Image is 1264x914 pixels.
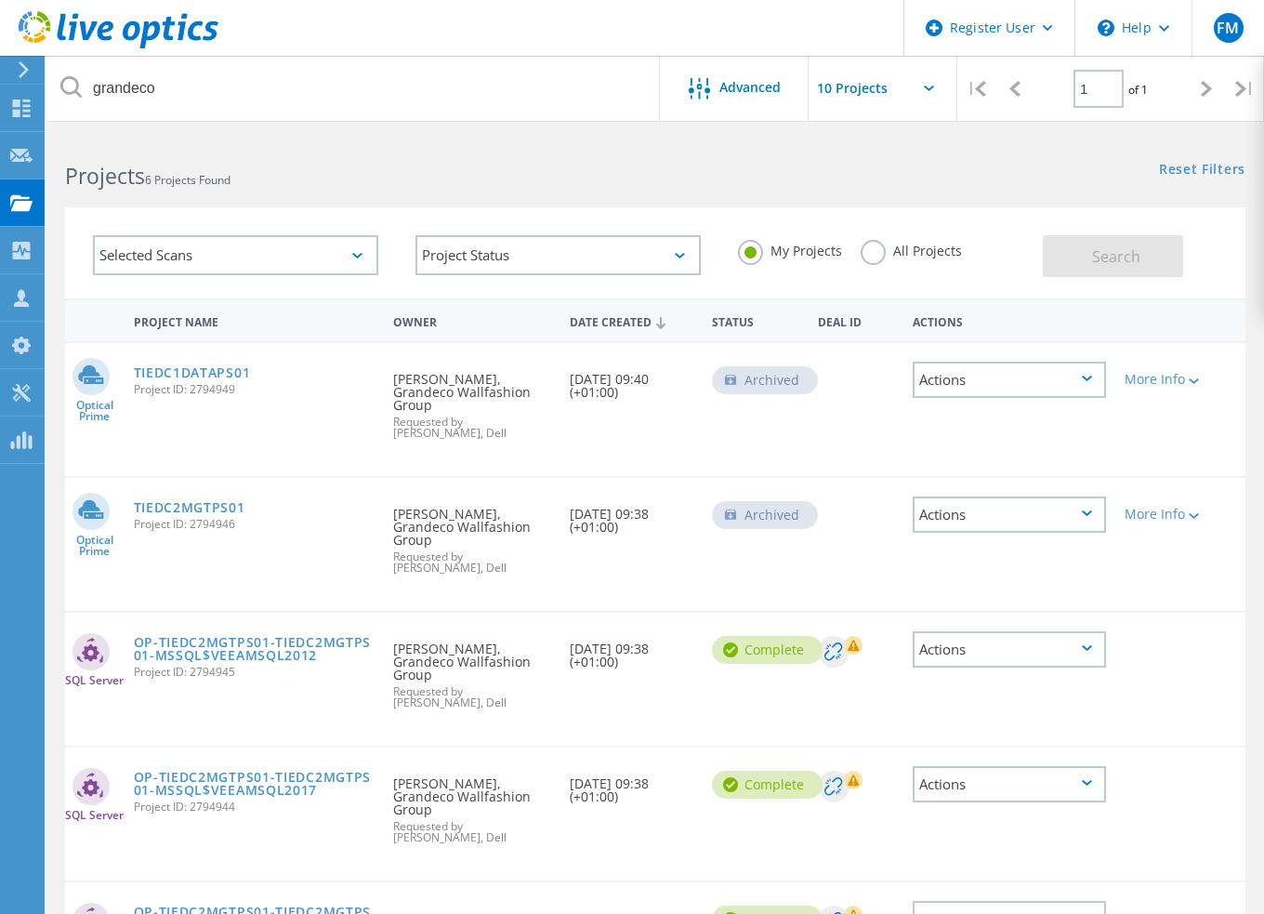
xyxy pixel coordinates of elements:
div: [PERSON_NAME], Grandeco Wallfashion Group [384,478,561,592]
div: Complete [712,636,823,664]
span: 6 Projects Found [145,172,230,188]
b: Projects [65,161,145,191]
div: [DATE] 09:38 (+01:00) [560,748,702,822]
span: FM [1217,20,1239,35]
div: Actions [913,631,1107,668]
div: Deal Id [809,303,903,338]
span: Optical Prime [65,400,125,422]
span: Project ID: 2794945 [134,667,375,678]
div: Status [703,303,809,338]
a: TIEDC1DATAPS01 [134,366,251,379]
label: My Projects [738,240,842,258]
span: Search [1092,246,1140,267]
div: | [957,56,995,122]
div: Actions [913,362,1107,398]
span: Project ID: 2794946 [134,519,375,530]
span: Requested by [PERSON_NAME], Dell [393,551,552,574]
div: Selected Scans [93,235,378,275]
div: Owner [384,303,561,338]
div: Actions [903,303,1116,338]
label: All Projects [861,240,962,258]
span: Project ID: 2794949 [134,384,375,395]
button: Search [1043,235,1183,277]
div: Archived [712,366,818,394]
div: | [1226,56,1264,122]
div: [DATE] 09:38 (+01:00) [560,478,702,552]
div: More Info [1125,373,1201,386]
span: Optical Prime [65,535,125,557]
input: Search projects by name, owner, ID, company, etc [46,56,661,121]
div: Actions [913,497,1107,533]
span: SQL Server [65,675,124,686]
a: Live Optics Dashboard [19,39,218,52]
div: Complete [712,771,823,799]
a: OP-TIEDC2MGTPS01-TIEDC2MGTPS01-MSSQL$VEEAMSQL2017 [134,771,375,797]
a: Reset Filters [1159,163,1245,179]
div: [PERSON_NAME], Grandeco Wallfashion Group [384,343,561,457]
div: [PERSON_NAME], Grandeco Wallfashion Group [384,748,561,862]
a: TIEDC2MGTPS01 [134,501,245,514]
div: Project Status [415,235,701,275]
span: SQL Server [65,810,124,821]
svg: \n [1098,20,1114,36]
span: Requested by [PERSON_NAME], Dell [393,686,552,709]
div: Actions [913,766,1107,802]
div: [PERSON_NAME], Grandeco Wallfashion Group [384,613,561,727]
a: OP-TIEDC2MGTPS01-TIEDC2MGTPS01-MSSQL$VEEAMSQL2012 [134,636,375,662]
span: Project ID: 2794944 [134,801,375,813]
span: Advanced [719,81,781,94]
div: [DATE] 09:38 (+01:00) [560,613,702,687]
div: More Info [1125,508,1201,521]
span: Requested by [PERSON_NAME], Dell [393,821,552,843]
div: Archived [712,501,818,529]
div: Project Name [125,303,384,338]
span: Requested by [PERSON_NAME], Dell [393,417,552,439]
span: of 1 [1128,82,1148,98]
div: [DATE] 09:40 (+01:00) [560,343,702,417]
div: Date Created [560,303,702,338]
